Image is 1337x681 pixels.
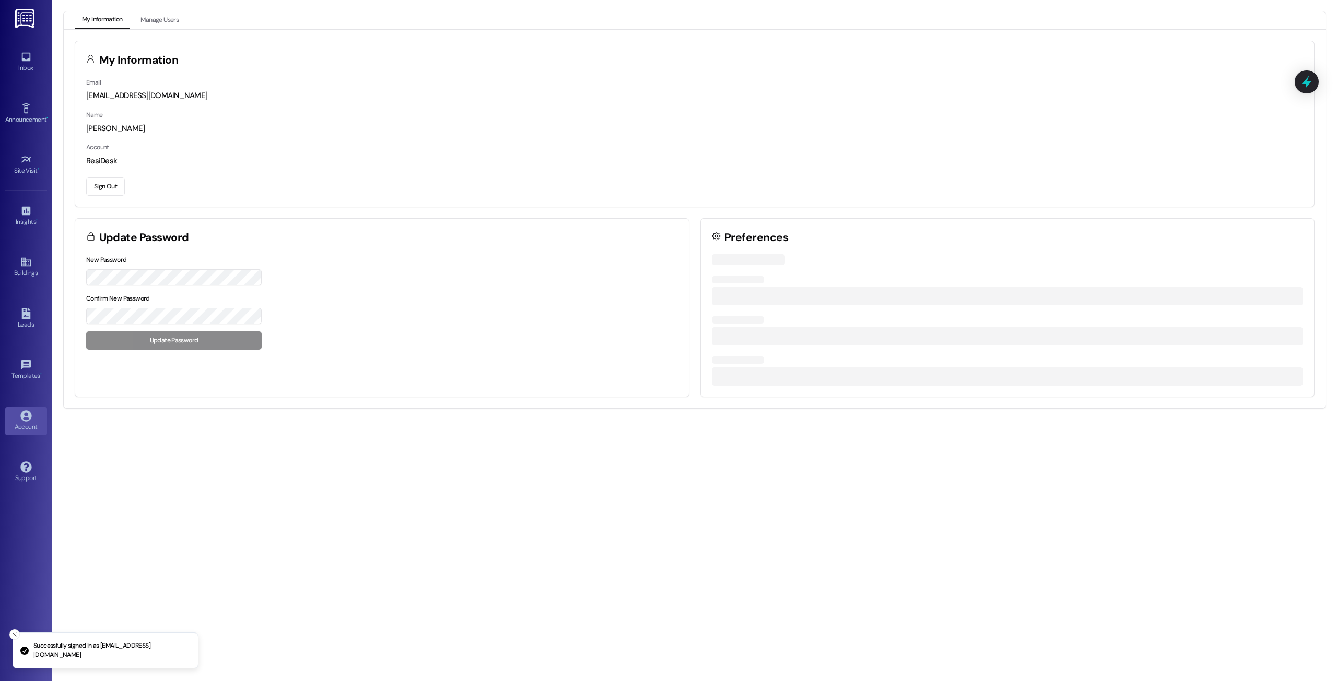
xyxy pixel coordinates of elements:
[36,217,38,224] span: •
[75,11,130,29] button: My Information
[40,371,42,378] span: •
[86,90,1303,101] div: [EMAIL_ADDRESS][DOMAIN_NAME]
[5,305,47,333] a: Leads
[86,111,103,119] label: Name
[5,356,47,384] a: Templates •
[724,232,788,243] h3: Preferences
[5,48,47,76] a: Inbox
[99,232,189,243] h3: Update Password
[5,407,47,435] a: Account
[86,143,109,151] label: Account
[38,165,39,173] span: •
[5,202,47,230] a: Insights •
[5,151,47,179] a: Site Visit •
[86,156,1303,166] div: ResiDesk
[86,78,101,87] label: Email
[86,256,127,264] label: New Password
[5,458,47,486] a: Support
[86,177,125,196] button: Sign Out
[46,114,48,122] span: •
[99,55,179,66] h3: My Information
[133,11,186,29] button: Manage Users
[15,9,37,28] img: ResiDesk Logo
[9,629,20,640] button: Close toast
[86,123,1303,134] div: [PERSON_NAME]
[33,641,190,660] p: Successfully signed in as [EMAIL_ADDRESS][DOMAIN_NAME]
[5,253,47,281] a: Buildings
[86,294,150,303] label: Confirm New Password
